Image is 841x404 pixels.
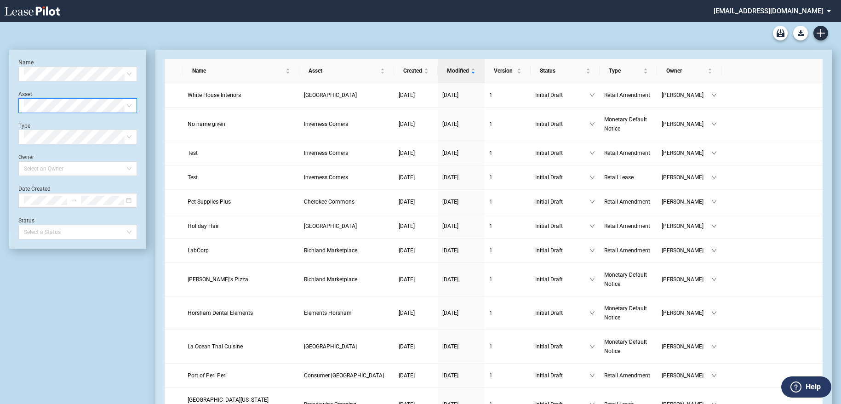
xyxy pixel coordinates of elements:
[489,343,492,350] span: 1
[535,342,589,351] span: Initial Draft
[399,342,433,351] a: [DATE]
[304,199,355,205] span: Cherokee Commons
[589,310,595,316] span: down
[18,123,30,129] label: Type
[604,92,650,98] span: Retail Amendment
[188,343,243,350] span: La Ocean Thai Cuisine
[604,270,652,289] a: Monetary Default Notice
[304,119,389,129] a: Inverness Corners
[489,222,526,231] a: 1
[535,308,589,318] span: Initial Draft
[442,342,480,351] a: [DATE]
[442,150,458,156] span: [DATE]
[662,342,711,351] span: [PERSON_NAME]
[589,248,595,253] span: down
[662,91,711,100] span: [PERSON_NAME]
[304,174,348,181] span: Inverness Corners
[403,66,422,75] span: Created
[589,223,595,229] span: down
[604,246,652,255] a: Retail Amendment
[304,121,348,127] span: Inverness Corners
[589,344,595,349] span: down
[442,92,458,98] span: [DATE]
[399,91,433,100] a: [DATE]
[662,148,711,158] span: [PERSON_NAME]
[188,92,241,98] span: White House Interiors
[489,342,526,351] a: 1
[604,223,650,229] span: Retail Amendment
[662,371,711,380] span: [PERSON_NAME]
[188,121,225,127] span: No name given
[399,246,433,255] a: [DATE]
[442,119,480,129] a: [DATE]
[485,59,531,83] th: Version
[489,150,492,156] span: 1
[442,246,480,255] a: [DATE]
[442,148,480,158] a: [DATE]
[773,26,788,40] a: Archive
[604,304,652,322] a: Monetary Default Notice
[662,308,711,318] span: [PERSON_NAME]
[188,91,295,100] a: White House Interiors
[188,310,253,316] span: Horsham Dental Elements
[711,223,717,229] span: down
[535,173,589,182] span: Initial Draft
[18,91,32,97] label: Asset
[662,173,711,182] span: [PERSON_NAME]
[399,92,415,98] span: [DATE]
[304,150,348,156] span: Inverness Corners
[662,197,711,206] span: [PERSON_NAME]
[790,26,811,40] md-menu: Download Blank Form List
[604,115,652,133] a: Monetary Default Notice
[299,59,394,83] th: Asset
[304,92,357,98] span: Brook Highland Shopping Center
[604,337,652,356] a: Monetary Default Notice
[589,199,595,205] span: down
[442,276,458,283] span: [DATE]
[188,276,248,283] span: Frank's Pizza
[304,173,389,182] a: Inverness Corners
[489,247,492,254] span: 1
[535,148,589,158] span: Initial Draft
[399,119,433,129] a: [DATE]
[188,173,295,182] a: Test
[589,121,595,127] span: down
[188,308,295,318] a: Horsham Dental Elements
[442,174,458,181] span: [DATE]
[489,276,492,283] span: 1
[188,199,231,205] span: Pet Supplies Plus
[304,247,357,254] span: Richland Marketplace
[399,310,415,316] span: [DATE]
[711,373,717,378] span: down
[589,92,595,98] span: down
[442,247,458,254] span: [DATE]
[188,222,295,231] a: Holiday Hair
[489,372,492,379] span: 1
[399,173,433,182] a: [DATE]
[442,310,458,316] span: [DATE]
[711,175,717,180] span: down
[711,150,717,156] span: down
[188,197,295,206] a: Pet Supplies Plus
[604,199,650,205] span: Retail Amendment
[711,310,717,316] span: down
[711,277,717,282] span: down
[442,308,480,318] a: [DATE]
[535,197,589,206] span: Initial Draft
[188,275,295,284] a: [PERSON_NAME]'s Pizza
[399,247,415,254] span: [DATE]
[662,246,711,255] span: [PERSON_NAME]
[489,173,526,182] a: 1
[489,91,526,100] a: 1
[711,344,717,349] span: down
[442,199,458,205] span: [DATE]
[304,91,389,100] a: [GEOGRAPHIC_DATA]
[657,59,721,83] th: Owner
[600,59,657,83] th: Type
[489,121,492,127] span: 1
[535,119,589,129] span: Initial Draft
[604,247,650,254] span: Retail Amendment
[604,91,652,100] a: Retail Amendment
[604,305,647,321] span: Monetary Default Notice
[489,246,526,255] a: 1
